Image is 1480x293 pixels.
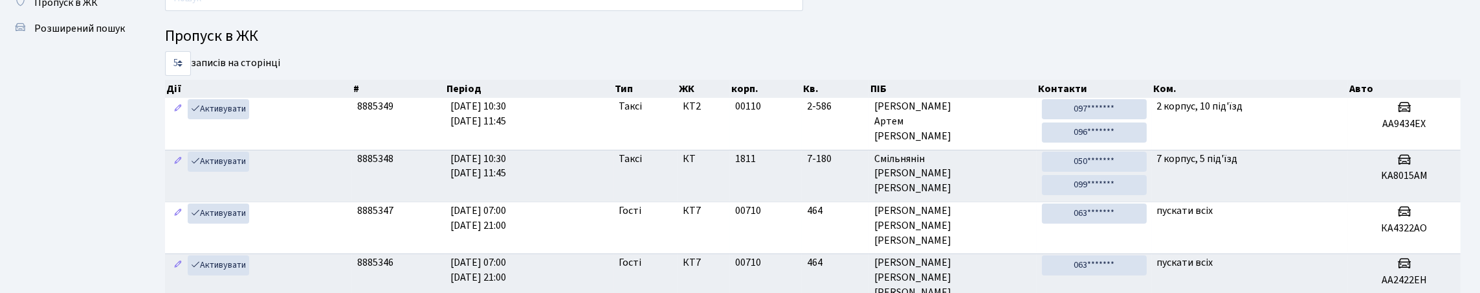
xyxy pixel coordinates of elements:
[735,204,761,218] span: 00710
[1152,80,1348,98] th: Ком.
[445,80,613,98] th: Період
[678,80,730,98] th: ЖК
[1037,80,1152,98] th: Контакти
[735,152,756,166] span: 1811
[170,152,186,172] a: Редагувати
[170,255,186,275] a: Редагувати
[450,255,506,285] span: [DATE] 07:00 [DATE] 21:00
[188,99,249,119] a: Активувати
[683,99,725,114] span: КТ2
[450,152,506,181] span: [DATE] 10:30 [DATE] 11:45
[165,51,191,76] select: записів на сторінці
[165,80,352,98] th: Дії
[730,80,802,98] th: корп.
[1348,80,1461,98] th: Авто
[1157,204,1213,218] span: пускати всіх
[802,80,869,98] th: Кв.
[170,99,186,119] a: Редагувати
[874,204,1031,248] span: [PERSON_NAME] [PERSON_NAME] [PERSON_NAME]
[869,80,1036,98] th: ПІБ
[1157,255,1213,270] span: пускати всіх
[188,255,249,275] a: Активувати
[450,204,506,233] span: [DATE] 07:00 [DATE] 21:00
[6,16,136,41] a: Розширений пошук
[1353,274,1455,287] h5: АА2422ЕН
[188,204,249,224] a: Активувати
[683,204,725,218] span: КТ7
[170,204,186,224] a: Редагувати
[165,27,1461,46] h4: Пропуск в ЖК
[1157,152,1238,166] span: 7 корпус, 5 під'їзд
[619,152,642,167] span: Таксі
[807,204,864,218] span: 464
[165,51,280,76] label: записів на сторінці
[34,21,125,36] span: Розширений пошук
[1353,222,1455,235] h5: КА4322АО
[619,99,642,114] span: Таксі
[1353,170,1455,182] h5: KA8015AM
[357,255,393,270] span: 8885346
[874,152,1031,196] span: Смільнянін [PERSON_NAME] [PERSON_NAME]
[188,152,249,172] a: Активувати
[807,152,864,167] span: 7-180
[807,99,864,114] span: 2-586
[1353,118,1455,130] h5: АА9434ЕХ
[352,80,445,98] th: #
[683,255,725,270] span: КТ7
[357,99,393,113] span: 8885349
[619,204,641,218] span: Гості
[450,99,506,128] span: [DATE] 10:30 [DATE] 11:45
[735,99,761,113] span: 00110
[357,152,393,166] span: 8885348
[874,99,1031,144] span: [PERSON_NAME] Артем [PERSON_NAME]
[613,80,678,98] th: Тип
[735,255,761,270] span: 00710
[357,204,393,218] span: 8885347
[619,255,641,270] span: Гості
[1157,99,1243,113] span: 2 корпус, 10 під'їзд
[683,152,725,167] span: КТ
[807,255,864,270] span: 464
